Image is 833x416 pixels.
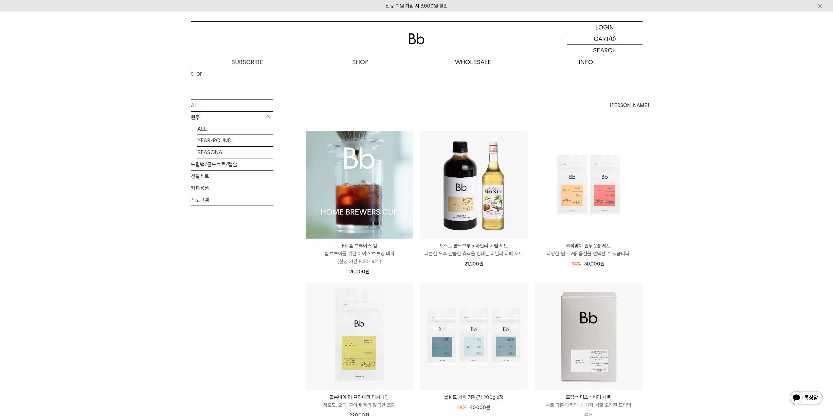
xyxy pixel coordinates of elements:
[593,45,617,56] p: SEARCH
[306,393,413,409] a: 콜롬비아 라 프라데라 디카페인 청포도, 오디, 구아바 잼의 달콤한 조화
[191,71,202,78] a: SHOP
[197,135,273,146] a: YEAR-ROUND
[584,261,605,267] span: 30,000
[486,405,490,410] span: 원
[191,194,273,206] a: 프로그램
[535,131,642,239] img: 추석맞이 원두 2종 세트
[306,242,413,265] a: Bb 홈 브루어스 컵 홈 브루어를 위한 아이스 브루잉 대회(신청 기간 8.30~9.21)
[306,131,413,239] a: Bb 홈 브루어스 컵
[417,56,530,68] p: WHOLESALE
[420,131,528,239] img: 토스트 콜드브루 x 바닐라 시럽 세트
[304,56,417,68] a: SHOP
[535,242,642,250] p: 추석맞이 원두 2종 세트
[306,401,413,409] p: 청포도, 오디, 구아바 잼의 달콤한 조화
[420,393,528,401] a: 블렌드 커피 3종 (각 200g x3)
[470,405,490,410] span: 40,000
[191,159,273,170] a: 드립백/콜드브루/캡슐
[572,260,581,268] div: 14%
[420,283,528,390] img: 블렌드 커피 3종 (각 200g x3)
[535,401,642,409] p: 서로 다른 매력의 네 가지 싱글 오리진 드립백
[464,261,483,267] span: 21,200
[191,171,273,182] a: 선물세트
[535,283,642,390] img: 드립백 디스커버리 세트
[610,101,649,109] span: [PERSON_NAME]
[191,56,304,68] a: SUBSCRIBE
[420,250,528,258] p: 나른한 오후 달콤한 휴식을 건네는 바닐라 라떼 세트
[600,261,605,267] span: 원
[365,269,370,275] span: 원
[306,131,413,239] img: 1000001223_add2_021.jpg
[386,3,448,9] a: 신규 회원 가입 시 3,000원 할인
[306,283,413,390] img: 콜롬비아 라 프라데라 디카페인
[458,404,466,411] div: 18%
[535,242,642,258] a: 추석맞이 원두 2종 세트 다양한 원두 2종 옵션을 선택할 수 있습니다.
[535,250,642,258] p: 다양한 원두 2종 옵션을 선택할 수 있습니다.
[567,33,643,45] a: CART (0)
[595,22,614,33] p: LOGIN
[191,182,273,194] a: 커피용품
[197,147,273,158] a: SEASONAL
[535,393,642,409] a: 드립백 디스커버리 세트 서로 다른 매력의 네 가지 싱글 오리진 드립백
[409,33,425,44] img: 로고
[789,390,823,406] img: 카카오톡 채널 1:1 채팅 버튼
[197,123,273,135] a: ALL
[306,242,413,250] p: Bb 홈 브루어스 컵
[420,242,528,258] a: 토스트 콜드브루 x 바닐라 시럽 세트 나른한 오후 달콤한 휴식을 건네는 바닐라 라떼 세트
[609,33,616,44] p: (0)
[420,242,528,250] p: 토스트 콜드브루 x 바닐라 시럽 세트
[530,56,643,68] p: INFO
[535,393,642,401] p: 드립백 디스커버리 세트
[349,269,370,275] span: 25,000
[306,250,413,265] p: 홈 브루어를 위한 아이스 브루잉 대회 (신청 기간 8.30~9.21)
[594,33,609,44] p: CART
[191,100,273,111] a: ALL
[306,393,413,401] p: 콜롬비아 라 프라데라 디카페인
[191,112,273,123] p: 원두
[479,261,483,267] span: 원
[567,22,643,33] a: LOGIN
